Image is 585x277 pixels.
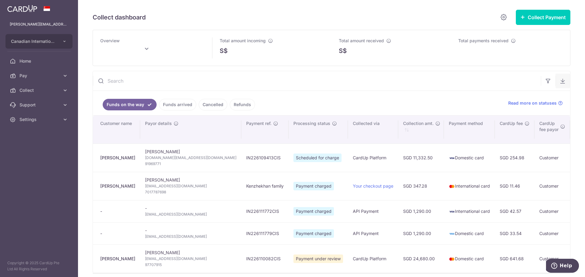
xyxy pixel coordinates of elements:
[398,116,444,144] th: Collection amt. : activate to sort column ascending
[293,229,334,238] span: Payment charged
[444,200,495,222] td: International card
[100,208,135,214] div: -
[145,120,172,126] span: Payor details
[289,116,348,144] th: Processing status
[534,222,570,244] td: Customer
[241,144,289,172] td: IN226109413CIS
[246,120,271,126] span: Payment ref.
[14,4,26,10] span: Help
[398,200,444,222] td: SGD 1,290.00
[5,34,73,49] button: Canadian International School Pte Ltd
[398,144,444,172] td: SGD 11,332.50
[444,222,495,244] td: Domestic card
[93,116,140,144] th: Customer name
[403,120,434,126] span: Collection amt.
[19,58,60,64] span: Home
[159,99,196,110] a: Funds arrived
[100,155,135,161] div: [PERSON_NAME]
[348,244,398,273] td: CardUp Platform
[220,38,266,43] span: Total amount incoming
[398,172,444,200] td: SGD 347.28
[241,200,289,222] td: IN226111772CIS
[145,256,236,262] span: [EMAIL_ADDRESS][DOMAIN_NAME]
[140,244,241,273] td: [PERSON_NAME]
[449,155,455,161] img: visa-sm-192604c4577d2d35970c8ed26b86981c2741ebd56154ab54ad91a526f0f24972.png
[495,222,534,244] td: SGD 33.54
[500,120,523,126] span: CardUp fee
[145,211,236,217] span: [EMAIL_ADDRESS][DOMAIN_NAME]
[348,200,398,222] td: API Payment
[140,116,241,144] th: Payor details
[508,100,563,106] a: Read more on statuses
[539,120,558,133] span: CardUp fee payor
[145,189,236,195] span: 7017787698
[293,182,334,190] span: Payment charged
[140,172,241,200] td: [PERSON_NAME]
[145,262,236,268] span: 97707915
[458,38,509,43] span: Total payments received
[140,144,241,172] td: [PERSON_NAME]
[534,200,570,222] td: Customer
[100,183,135,189] div: [PERSON_NAME]
[449,209,455,215] img: visa-sm-192604c4577d2d35970c8ed26b86981c2741ebd56154ab54ad91a526f0f24972.png
[353,183,393,189] a: Your checkout page
[93,12,146,22] h5: Collect dashboard
[241,172,289,200] td: Kenzhekhan family
[11,38,56,44] span: Canadian International School Pte Ltd
[339,46,347,55] span: S$
[444,144,495,172] td: Domestic card
[449,231,455,237] img: american-express-sm-c955881869ff4294d00fd038735fb651958d7f10184fcf1bed3b24c57befb5f2.png
[449,183,455,189] img: mastercard-sm-87a3fd1e0bddd137fecb07648320f44c262e2538e7db6024463105ddbc961eb2.png
[444,172,495,200] td: International card
[93,71,541,91] input: Search
[293,207,334,216] span: Payment charged
[348,144,398,172] td: CardUp Platform
[398,244,444,273] td: SGD 24,680.00
[495,144,534,172] td: SGD 254.98
[100,230,135,237] div: -
[348,222,398,244] td: API Payment
[230,99,255,110] a: Refunds
[546,259,579,274] iframe: Opens a widget where you can find more information
[19,116,60,123] span: Settings
[534,116,570,144] th: CardUpfee payor
[7,5,37,12] img: CardUp
[220,46,228,55] span: S$
[145,161,236,167] span: 91969771
[241,222,289,244] td: IN226111779CIS
[534,244,570,273] td: Customer
[10,21,68,27] p: [PERSON_NAME][EMAIL_ADDRESS][PERSON_NAME][DOMAIN_NAME]
[534,172,570,200] td: Customer
[516,10,570,25] button: Collect Payment
[293,120,330,126] span: Processing status
[19,87,60,93] span: Collect
[508,100,557,106] span: Read more on statuses
[534,144,570,172] td: Customer
[19,73,60,79] span: Pay
[398,222,444,244] td: SGD 1,290.00
[241,244,289,273] td: IN226110082CIS
[495,172,534,200] td: SGD 11.46
[100,256,135,262] div: [PERSON_NAME]
[444,244,495,273] td: Domestic card
[199,99,227,110] a: Cancelled
[241,116,289,144] th: Payment ref.
[495,116,534,144] th: CardUp fee
[293,154,342,162] span: Scheduled for charge
[449,256,455,262] img: mastercard-sm-87a3fd1e0bddd137fecb07648320f44c262e2538e7db6024463105ddbc961eb2.png
[339,38,384,43] span: Total amount received
[495,200,534,222] td: SGD 42.57
[145,183,236,189] span: [EMAIL_ADDRESS][DOMAIN_NAME]
[348,116,398,144] th: Collected via
[140,222,241,244] td: -
[444,116,495,144] th: Payment method
[293,254,343,263] span: Payment under review
[145,155,236,161] span: [DOMAIN_NAME][EMAIL_ADDRESS][DOMAIN_NAME]
[100,38,120,43] span: Overview
[145,234,236,240] span: [EMAIL_ADDRESS][DOMAIN_NAME]
[140,200,241,222] td: -
[495,244,534,273] td: SGD 641.68
[103,99,157,110] a: Funds on the way
[19,102,60,108] span: Support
